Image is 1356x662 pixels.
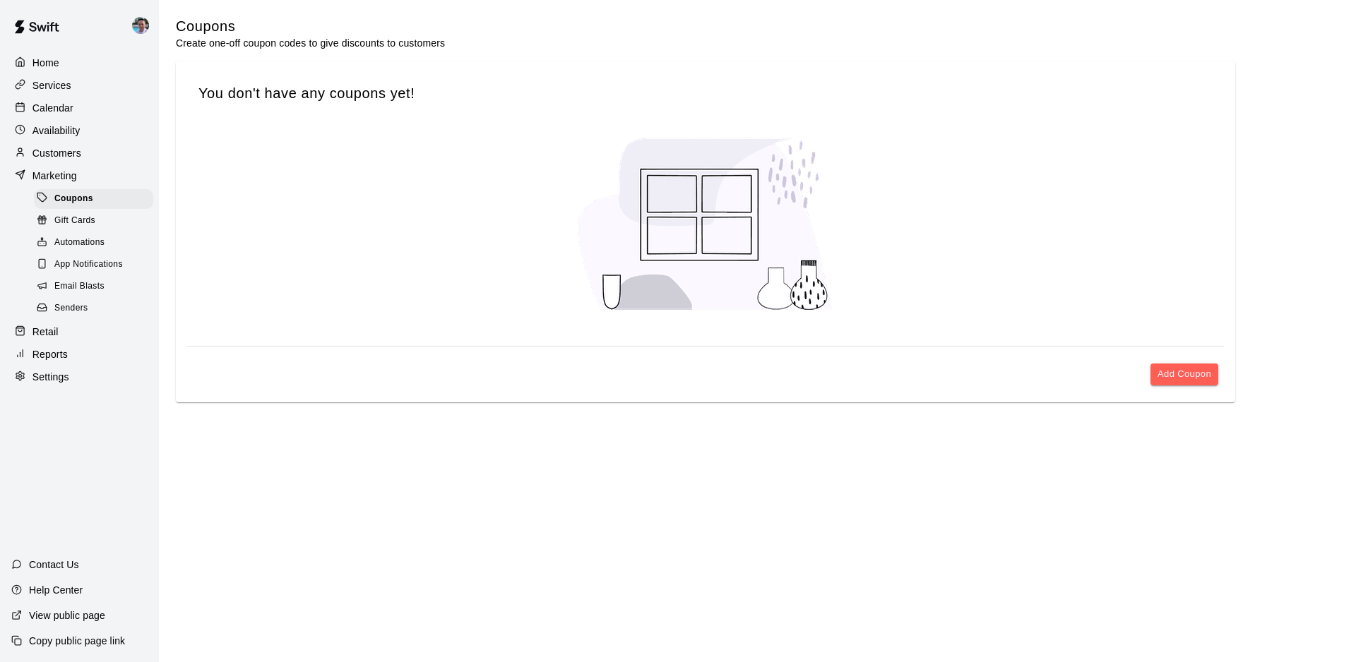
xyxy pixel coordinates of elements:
a: Email Blasts [34,276,159,298]
span: Automations [54,236,105,250]
span: Email Blasts [54,279,105,294]
a: Services [11,75,148,96]
p: Help Center [29,583,83,597]
img: Ryan Goehring [132,17,149,34]
p: Calendar [32,101,73,115]
p: Customers [32,146,81,160]
div: Email Blasts [34,277,153,296]
div: Ryan Goehring [129,11,159,40]
div: Automations [34,233,153,253]
a: Availability [11,120,148,141]
a: Reports [11,344,148,365]
div: App Notifications [34,255,153,275]
a: App Notifications [34,254,159,276]
h5: You don't have any coupons yet! [198,84,1213,103]
p: Contact Us [29,558,79,572]
h5: Coupons [176,17,445,36]
a: Settings [11,366,148,387]
p: Settings [32,370,69,384]
img: No coupons created [564,125,847,323]
p: Availability [32,124,81,138]
p: View public page [29,608,105,622]
span: Senders [54,301,88,315]
div: Senders [34,299,153,318]
a: Retail [11,321,148,342]
a: Marketing [11,165,148,186]
a: Coupons [34,188,159,210]
p: Reports [32,347,68,361]
a: Senders [34,298,159,320]
p: Home [32,56,59,70]
p: Create one-off coupon codes to give discounts to customers [176,36,445,50]
a: Customers [11,143,148,164]
div: Gift Cards [34,211,153,231]
span: App Notifications [54,258,123,272]
p: Marketing [32,169,77,183]
p: Services [32,78,71,92]
a: Automations [34,232,159,254]
div: Coupons [34,189,153,209]
button: Add Coupon [1150,363,1218,385]
a: Gift Cards [34,210,159,231]
p: Copy public page link [29,634,125,648]
span: Coupons [54,192,93,206]
a: Home [11,52,148,73]
a: Calendar [11,97,148,119]
p: Retail [32,325,59,339]
span: Gift Cards [54,214,95,228]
